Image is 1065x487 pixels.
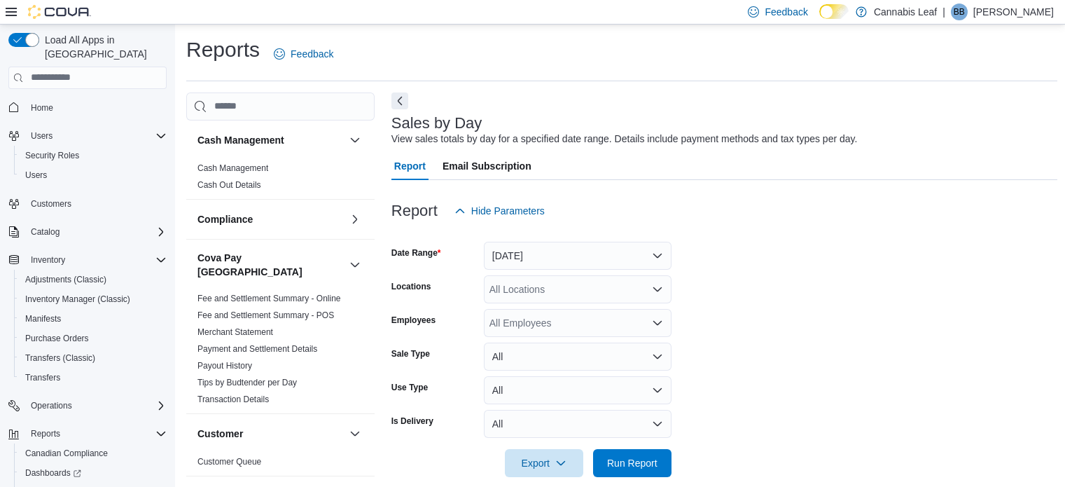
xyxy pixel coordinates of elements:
[391,281,431,292] label: Locations
[20,167,53,184] a: Users
[391,315,436,326] label: Employees
[391,247,441,259] label: Date Range
[391,382,428,393] label: Use Type
[31,400,72,411] span: Operations
[14,444,172,463] button: Canadian Compliance
[14,270,172,289] button: Adjustments (Classic)
[20,310,67,327] a: Manifests
[197,212,344,226] button: Compliance
[3,222,172,242] button: Catalog
[25,252,71,268] button: Inventory
[25,195,167,212] span: Customers
[471,204,545,218] span: Hide Parameters
[25,274,106,285] span: Adjustments (Classic)
[25,224,167,240] span: Catalog
[14,348,172,368] button: Transfers (Classic)
[819,4,849,19] input: Dark Mode
[347,425,363,442] button: Customer
[197,394,269,405] span: Transaction Details
[3,97,172,118] button: Home
[25,333,89,344] span: Purchase Orders
[25,467,81,479] span: Dashboards
[186,453,375,476] div: Customer
[20,147,167,164] span: Security Roles
[20,330,167,347] span: Purchase Orders
[25,397,167,414] span: Operations
[31,102,53,114] span: Home
[3,193,172,214] button: Customers
[942,4,945,20] p: |
[25,196,77,212] a: Customers
[197,180,261,190] a: Cash Out Details
[25,99,167,116] span: Home
[291,47,333,61] span: Feedback
[449,197,550,225] button: Hide Parameters
[391,203,438,219] h3: Report
[31,198,71,210] span: Customers
[268,40,339,68] a: Feedback
[652,317,663,329] button: Open list of options
[607,456,657,470] span: Run Report
[197,327,273,337] a: Merchant Statement
[14,463,172,483] a: Dashboards
[484,343,671,371] button: All
[347,211,363,228] button: Compliance
[25,425,66,442] button: Reports
[20,310,167,327] span: Manifests
[25,128,58,144] button: Users
[25,372,60,383] span: Transfers
[197,251,344,279] button: Cova Pay [GEOGRAPHIC_DATA]
[25,425,167,442] span: Reports
[3,126,172,146] button: Users
[28,5,91,19] img: Cova
[652,284,663,295] button: Open list of options
[197,427,344,441] button: Customer
[3,396,172,416] button: Operations
[20,350,101,366] a: Transfers (Classic)
[186,36,260,64] h1: Reports
[14,289,172,309] button: Inventory Manager (Classic)
[951,4,968,20] div: Bobby Bassi
[31,254,65,266] span: Inventory
[484,376,671,404] button: All
[20,350,167,366] span: Transfers (Classic)
[954,4,965,20] span: BB
[20,271,112,288] a: Adjustments (Classic)
[197,163,268,174] span: Cash Management
[25,294,130,305] span: Inventory Manager (Classic)
[197,395,269,404] a: Transaction Details
[39,33,167,61] span: Load All Apps in [GEOGRAPHIC_DATA]
[197,294,341,303] a: Fee and Settlement Summary - Online
[973,4,1054,20] p: [PERSON_NAME]
[484,410,671,438] button: All
[513,449,575,477] span: Export
[391,132,858,146] div: View sales totals by day for a specified date range. Details include payment methods and tax type...
[25,252,167,268] span: Inventory
[874,4,937,20] p: Cannabis Leaf
[25,100,59,116] a: Home
[25,150,79,161] span: Security Roles
[20,465,87,481] a: Dashboards
[197,361,252,371] a: Payout History
[197,360,252,371] span: Payout History
[20,369,167,386] span: Transfers
[391,115,482,132] h3: Sales by Day
[25,128,167,144] span: Users
[197,377,297,388] span: Tips by Budtender per Day
[197,133,344,147] button: Cash Management
[197,327,273,338] span: Merchant Statement
[31,226,60,238] span: Catalog
[20,445,167,462] span: Canadian Compliance
[505,449,583,477] button: Export
[819,19,820,20] span: Dark Mode
[197,310,334,321] span: Fee and Settlement Summary - POS
[197,133,284,147] h3: Cash Management
[391,416,433,427] label: Is Delivery
[14,309,172,329] button: Manifests
[3,424,172,444] button: Reports
[14,165,172,185] button: Users
[25,352,95,364] span: Transfers (Classic)
[3,250,172,270] button: Inventory
[197,456,261,467] span: Customer Queue
[20,167,167,184] span: Users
